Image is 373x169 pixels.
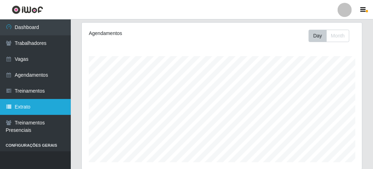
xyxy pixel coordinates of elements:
[12,5,43,14] img: CoreUI Logo
[326,30,349,42] button: Month
[309,30,349,42] div: First group
[89,30,194,37] div: Agendamentos
[309,30,327,42] button: Day
[309,30,355,42] div: Toolbar with button groups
